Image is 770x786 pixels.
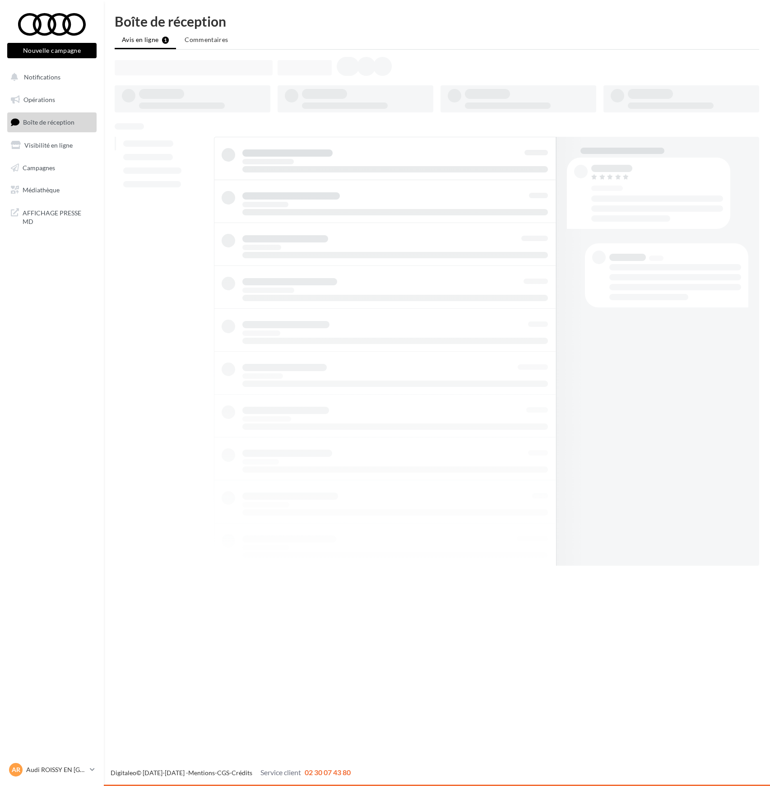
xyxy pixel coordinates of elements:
[24,73,60,81] span: Notifications
[217,769,229,777] a: CGS
[5,68,95,87] button: Notifications
[232,769,252,777] a: Crédits
[5,203,98,230] a: AFFICHAGE PRESSE MD
[260,768,301,777] span: Service client
[115,14,759,28] div: Boîte de réception
[23,96,55,103] span: Opérations
[23,163,55,171] span: Campagnes
[5,136,98,155] a: Visibilité en ligne
[305,768,351,777] span: 02 30 07 43 80
[5,181,98,200] a: Médiathèque
[111,769,351,777] span: © [DATE]-[DATE] - - -
[24,141,73,149] span: Visibilité en ligne
[23,118,74,126] span: Boîte de réception
[26,765,86,774] p: Audi ROISSY EN [GEOGRAPHIC_DATA]
[185,36,228,43] span: Commentaires
[5,158,98,177] a: Campagnes
[5,90,98,109] a: Opérations
[12,765,20,774] span: AR
[188,769,215,777] a: Mentions
[23,207,93,226] span: AFFICHAGE PRESSE MD
[7,761,97,778] a: AR Audi ROISSY EN [GEOGRAPHIC_DATA]
[23,186,60,194] span: Médiathèque
[111,769,136,777] a: Digitaleo
[5,112,98,132] a: Boîte de réception
[7,43,97,58] button: Nouvelle campagne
